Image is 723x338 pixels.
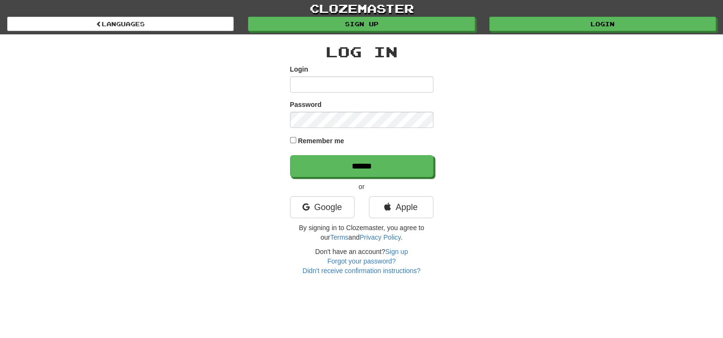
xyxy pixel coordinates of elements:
[369,196,433,218] a: Apple
[248,17,475,31] a: Sign up
[330,233,348,241] a: Terms
[302,267,421,275] a: Didn't receive confirmation instructions?
[298,136,344,146] label: Remember me
[290,247,433,275] div: Don't have an account?
[489,17,716,31] a: Login
[385,248,408,255] a: Sign up
[327,257,396,265] a: Forgot your password?
[290,196,355,218] a: Google
[359,233,400,241] a: Privacy Policy
[290,223,433,242] p: By signing in to Clozemaster, you agree to our and .
[7,17,234,31] a: Languages
[290,100,322,109] label: Password
[290,44,433,60] h2: Log In
[290,64,308,74] label: Login
[290,182,433,191] p: or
